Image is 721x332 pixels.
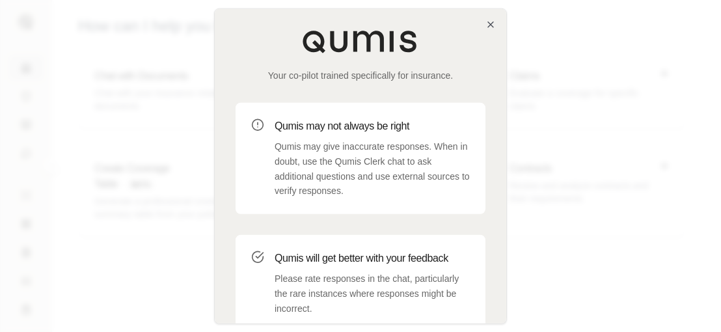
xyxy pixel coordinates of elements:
img: Qumis Logo [302,30,419,53]
p: Your co-pilot trained specifically for insurance. [236,69,485,82]
h3: Qumis may not always be right [275,118,470,134]
h3: Qumis will get better with your feedback [275,251,470,266]
p: Qumis may give inaccurate responses. When in doubt, use the Qumis Clerk chat to ask additional qu... [275,139,470,199]
p: Please rate responses in the chat, particularly the rare instances where responses might be incor... [275,271,470,316]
